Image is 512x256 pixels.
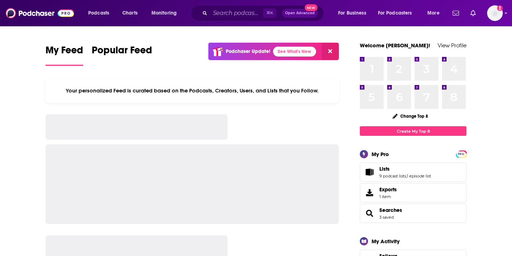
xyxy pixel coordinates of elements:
span: For Podcasters [378,8,412,18]
span: Podcasts [88,8,109,18]
div: Search podcasts, credits, & more... [197,5,331,21]
a: 9 podcast lists [379,174,406,178]
div: My Activity [372,238,400,245]
a: PRO [457,151,465,156]
button: Show profile menu [487,5,503,21]
a: My Feed [46,44,83,66]
a: Lists [362,167,377,177]
span: Lists [379,166,390,172]
span: Exports [362,188,377,198]
a: Searches [379,207,402,213]
span: ⌘ K [263,9,276,18]
button: open menu [373,7,422,19]
img: Podchaser - Follow, Share and Rate Podcasts [6,6,74,20]
button: open menu [333,7,375,19]
span: Charts [122,8,138,18]
span: Lists [360,162,466,182]
p: Podchaser Update! [226,48,270,54]
span: Popular Feed [92,44,152,60]
svg: Add a profile image [497,5,503,11]
span: 1 item [379,194,397,199]
a: Exports [360,183,466,202]
a: Welcome [PERSON_NAME]! [360,42,430,49]
span: Monitoring [151,8,177,18]
a: 3 saved [379,215,394,220]
span: New [305,4,318,11]
button: Open AdvancedNew [282,9,318,17]
span: More [427,8,439,18]
div: My Pro [372,151,389,158]
a: Show notifications dropdown [468,7,479,19]
button: open menu [422,7,448,19]
span: Exports [379,186,397,193]
span: My Feed [46,44,83,60]
span: For Business [338,8,366,18]
a: Popular Feed [92,44,152,66]
span: , [406,174,407,178]
div: Your personalized Feed is curated based on the Podcasts, Creators, Users, and Lists that you Follow. [46,79,339,103]
a: Searches [362,208,377,218]
a: Lists [379,166,431,172]
img: User Profile [487,5,503,21]
button: open menu [146,7,186,19]
span: Searches [360,204,466,223]
span: Logged in as jillgoldstein [487,5,503,21]
span: Open Advanced [285,11,315,15]
a: Charts [118,7,142,19]
a: Create My Top 8 [360,126,466,136]
a: View Profile [438,42,466,49]
button: open menu [83,7,118,19]
input: Search podcasts, credits, & more... [210,7,263,19]
button: Change Top 8 [388,112,432,121]
span: PRO [457,151,465,157]
a: 1 episode list [407,174,431,178]
a: Show notifications dropdown [450,7,462,19]
a: See What's New [273,47,316,57]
